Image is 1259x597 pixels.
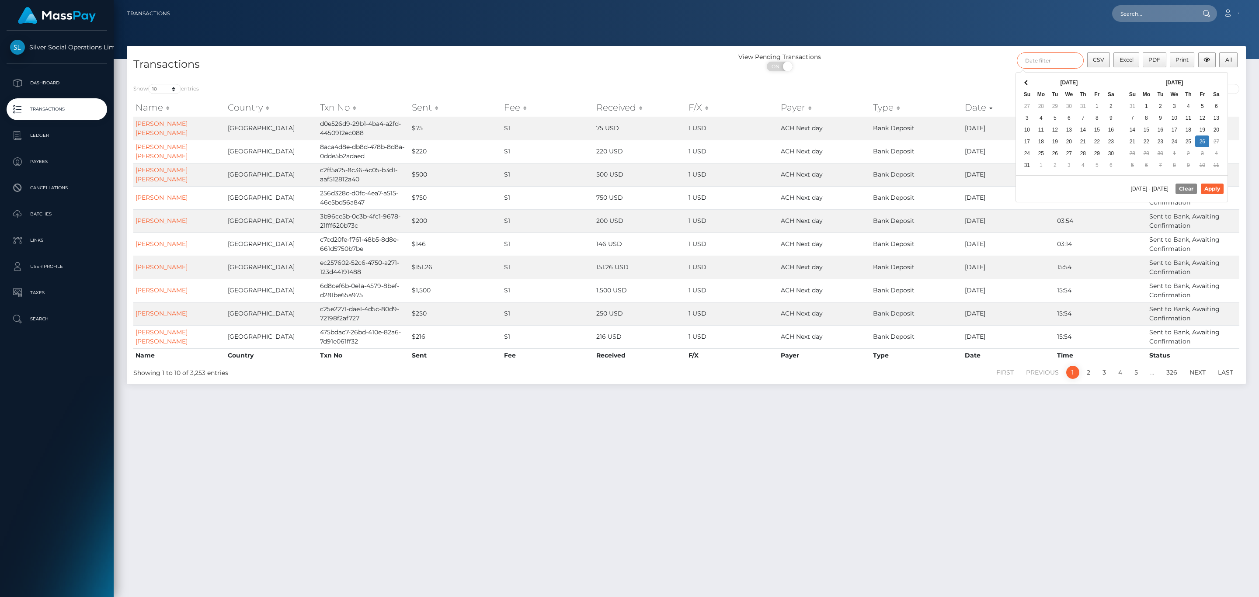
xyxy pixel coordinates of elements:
[1148,56,1160,63] span: PDF
[871,325,963,348] td: Bank Deposit
[1213,366,1238,379] a: Last
[318,256,410,279] td: ec257602-52c6-4750-a271-123d44191488
[1048,100,1062,112] td: 29
[7,282,107,304] a: Taxes
[226,99,318,116] th: Country: activate to sort column ascending
[226,163,318,186] td: [GEOGRAPHIC_DATA]
[781,147,823,155] span: ACH Next day
[1034,147,1048,159] td: 25
[410,163,502,186] td: $500
[686,117,779,140] td: 1 USD
[1209,147,1223,159] td: 4
[1125,100,1139,112] td: 31
[1048,124,1062,135] td: 12
[1020,159,1034,171] td: 31
[1130,366,1143,379] a: 5
[1076,147,1090,159] td: 28
[1167,100,1181,112] td: 3
[1181,100,1195,112] td: 4
[963,348,1055,362] th: Date
[1055,348,1147,362] th: Time
[686,140,779,163] td: 1 USD
[10,181,104,194] p: Cancellations
[136,286,188,294] a: [PERSON_NAME]
[1147,209,1239,233] td: Sent to Bank, Awaiting Confirmation
[1062,100,1076,112] td: 30
[871,140,963,163] td: Bank Deposit
[226,348,318,362] th: Country
[410,256,502,279] td: $151.26
[410,233,502,256] td: $146
[226,279,318,302] td: [GEOGRAPHIC_DATA]
[781,309,823,317] span: ACH Next day
[1020,124,1034,135] td: 10
[686,52,873,62] div: View Pending Transactions
[136,328,188,345] a: [PERSON_NAME] [PERSON_NAME]
[1167,135,1181,147] td: 24
[1076,88,1090,100] th: Th
[410,302,502,325] td: $250
[410,99,502,116] th: Sent: activate to sort column ascending
[318,325,410,348] td: 475bdac7-26bd-410e-82a6-7d91e061ff32
[10,208,104,221] p: Batches
[1209,159,1223,171] td: 11
[7,256,107,278] a: User Profile
[1167,159,1181,171] td: 8
[1195,159,1209,171] td: 10
[502,233,594,256] td: $1
[10,234,104,247] p: Links
[1209,112,1223,124] td: 13
[686,99,779,116] th: F/X: activate to sort column ascending
[1147,302,1239,325] td: Sent to Bank, Awaiting Confirmation
[226,302,318,325] td: [GEOGRAPHIC_DATA]
[871,348,963,362] th: Type
[318,99,410,116] th: Txn No: activate to sort column ascending
[963,325,1055,348] td: [DATE]
[136,263,188,271] a: [PERSON_NAME]
[410,186,502,209] td: $750
[410,279,502,302] td: $1,500
[1034,124,1048,135] td: 11
[686,302,779,325] td: 1 USD
[136,143,188,160] a: [PERSON_NAME] [PERSON_NAME]
[1020,112,1034,124] td: 3
[502,302,594,325] td: $1
[1195,124,1209,135] td: 19
[1098,366,1111,379] a: 3
[10,40,25,55] img: Silver Social Operations Limited
[7,308,107,330] a: Search
[502,256,594,279] td: $1
[686,233,779,256] td: 1 USD
[1209,88,1223,100] th: Sa
[963,186,1055,209] td: [DATE]
[1093,56,1104,63] span: CSV
[1062,88,1076,100] th: We
[1209,135,1223,147] td: 27
[10,129,104,142] p: Ledger
[133,99,226,116] th: Name: activate to sort column ascending
[781,124,823,132] span: ACH Next day
[1034,112,1048,124] td: 4
[226,186,318,209] td: [GEOGRAPHIC_DATA]
[1176,56,1189,63] span: Print
[10,155,104,168] p: Payees
[1055,256,1147,279] td: 15:54
[594,348,686,362] th: Received
[1170,52,1195,67] button: Print
[10,76,104,90] p: Dashboard
[133,348,226,362] th: Name
[594,209,686,233] td: 200 USD
[7,203,107,225] a: Batches
[781,217,823,225] span: ACH Next day
[1139,124,1153,135] td: 15
[871,233,963,256] td: Bank Deposit
[781,286,823,294] span: ACH Next day
[963,256,1055,279] td: [DATE]
[594,256,686,279] td: 151.26 USD
[7,229,107,251] a: Links
[871,163,963,186] td: Bank Deposit
[133,84,199,94] label: Show entries
[1076,159,1090,171] td: 4
[1020,100,1034,112] td: 27
[133,57,680,72] h4: Transactions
